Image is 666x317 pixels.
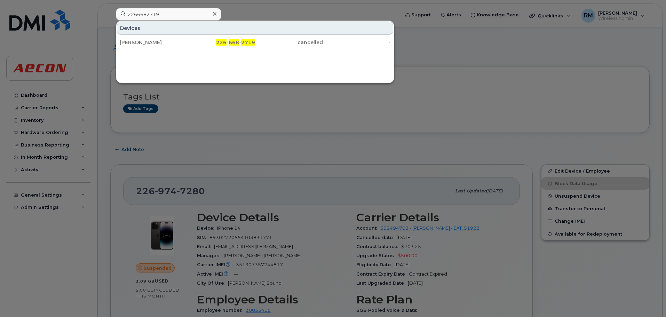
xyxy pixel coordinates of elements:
span: 226 [216,39,227,46]
input: Find something... [116,8,221,21]
span: 668 [229,39,239,46]
div: Devices [117,22,393,35]
div: [PERSON_NAME] [120,39,188,46]
span: 2719 [241,39,255,46]
a: [PERSON_NAME]226-668-2719cancelled- [117,36,393,49]
div: - - [188,39,255,46]
div: - [323,39,391,46]
div: cancelled [255,39,323,46]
